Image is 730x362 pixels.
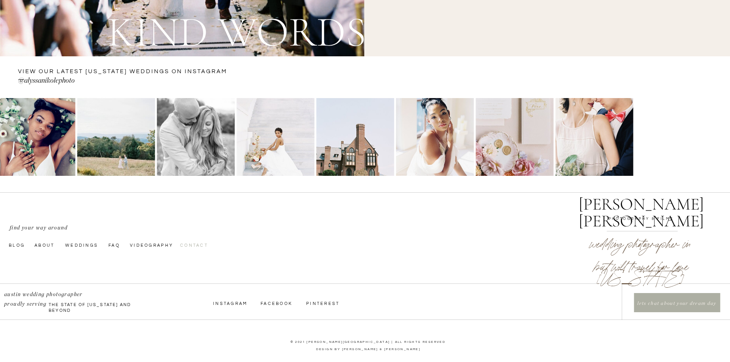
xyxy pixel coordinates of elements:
[4,290,101,300] p: austin wedding photographer proudly serving
[49,302,143,309] p: the state of [US_STATE] and beyond
[18,67,230,77] a: VIEW OUR LATEST [US_STATE] WEDDINGS ON instagram —
[9,242,33,248] a: Blog
[574,196,709,217] a: [PERSON_NAME] [PERSON_NAME]
[259,339,478,344] p: © 2021 [PERSON_NAME][GEOGRAPHIC_DATA] | ALL RIGHTS RESERVED
[555,228,725,276] h2: wedding photographer in [US_STATE]
[555,98,633,176] img: hern-Tropical-wedding-inspiration-fredericksburg-vintage-charleston-georgia-Tropical-wedding-insp...
[307,347,430,355] a: Design by [PERSON_NAME] & [PERSON_NAME]
[213,300,248,306] a: InstagraM
[396,98,474,176] img: Dover-Hall-Richmond-Virginia-Wedding-Venue-colorful-summer-by-photographer-natalie-Jayne-photogra...
[180,242,219,248] a: Contact
[77,98,155,176] img: Skyline-Drive-Anniversary-photos-in-the-mountains-by-Virginia-Wedding-Photographer-Natalie-Jayne-...
[157,98,235,176] img: Skyline-Drive-Anniversary-photos-in-the-mountains-by-Virginia-Wedding-Photographer-Natalie-Jayne-...
[78,11,366,39] h2: KIND WORDS
[635,300,719,308] a: lets chat about your dream day
[65,242,101,248] a: Weddings
[130,242,173,248] a: videography
[476,98,553,176] img: Dover-Hall-Richmond-Virginia-Wedding-Venue-colorful-summer-by-photographer-natalie-Jayne-photogra...
[236,98,314,176] img: richmond-capitol-bridal-session-Night-black-and-white-Natalie-Jayne-photographer-Photography-wedd...
[108,242,121,248] a: faq
[306,300,342,306] a: Pinterest
[18,75,191,88] a: @alyssanikolephoto
[10,223,88,229] p: find your way around
[261,300,295,306] a: Facebook
[316,98,394,176] img: Dover-Hall-Richmond-Virginia-Wedding-Venue-colorful-summer-by-photographer-natalie-Jayne-photogra...
[34,242,61,248] a: About
[590,250,692,283] p: but will travel for love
